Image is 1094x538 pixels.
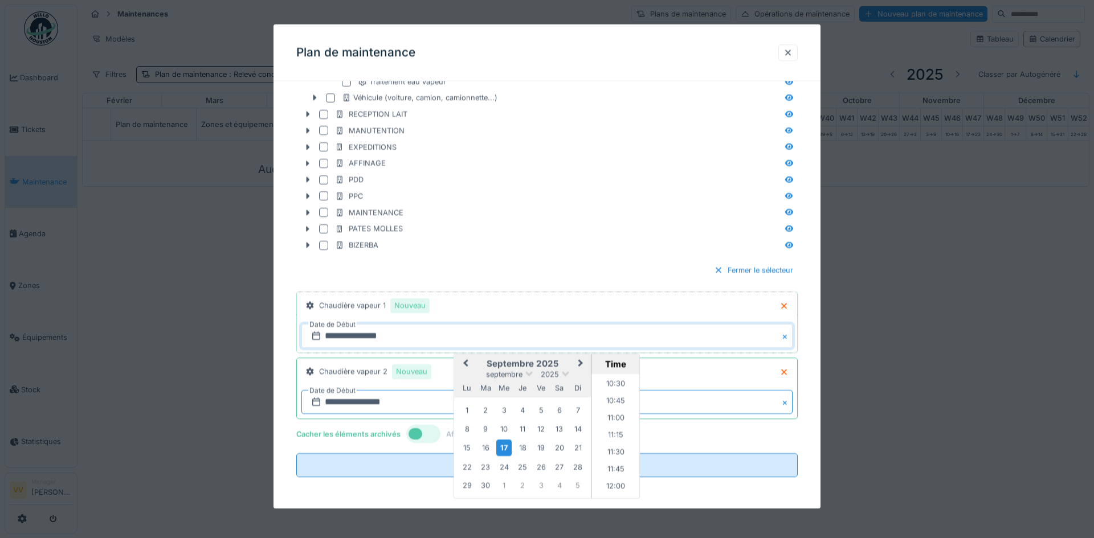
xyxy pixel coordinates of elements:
div: BIZERBA [335,240,378,250]
div: Nouveau [396,366,427,377]
li: 10:45 [591,393,640,410]
div: Choose mercredi 1 octobre 2025 [496,478,512,493]
div: Month septembre, 2025 [458,401,587,494]
div: Choose vendredi 19 septembre 2025 [533,440,549,455]
div: jeudi [515,380,530,396]
h3: Plan de maintenance [296,46,415,60]
div: Choose samedi 27 septembre 2025 [552,459,567,474]
div: Choose mardi 2 septembre 2025 [478,403,493,418]
li: 12:00 [591,479,640,496]
li: 11:45 [591,462,640,479]
div: mercredi [496,380,512,396]
span: 2025 [541,369,559,378]
ul: Time [591,374,640,498]
div: Choose jeudi 2 octobre 2025 [515,478,530,493]
div: RECEPTION LAIT [335,108,407,119]
div: Choose dimanche 5 octobre 2025 [570,478,586,493]
div: Choose lundi 8 septembre 2025 [459,421,475,436]
div: mardi [478,380,493,396]
div: Choose jeudi 18 septembre 2025 [515,440,530,455]
li: 10:30 [591,376,640,393]
div: Fermer le sélecteur [709,262,798,278]
button: Close [780,390,793,414]
div: Chaudière vapeur 1 [319,298,430,313]
div: Choose mardi 16 septembre 2025 [478,440,493,455]
div: Choose dimanche 7 septembre 2025 [570,403,586,418]
div: EXPEDITIONS [335,141,397,152]
div: Choose mercredi 3 septembre 2025 [496,403,512,418]
div: dimanche [570,380,586,396]
li: 11:30 [591,445,640,462]
span: septembre [486,369,522,378]
div: Chaudière vapeur 2 [319,364,431,379]
label: Date de Début [308,318,357,331]
label: Cacher les éléments archivés [296,428,401,439]
button: Previous Month [455,355,473,373]
div: lundi [459,380,475,396]
li: 11:00 [591,410,640,428]
div: Choose vendredi 26 septembre 2025 [533,459,549,474]
div: Choose dimanche 28 septembre 2025 [570,459,586,474]
h2: septembre 2025 [454,359,591,369]
div: Choose jeudi 11 septembre 2025 [515,421,530,436]
div: Choose samedi 6 septembre 2025 [552,403,567,418]
li: 12:15 [591,496,640,513]
div: MAINTENANCE [335,207,403,217]
div: Véhicule (voiture, camion, camionnette...) [342,92,497,103]
label: Date de Début [308,384,357,397]
div: Choose mardi 30 septembre 2025 [478,478,493,493]
div: PATES MOLLES [335,223,403,234]
div: Choose samedi 20 septembre 2025 [552,440,567,455]
div: Choose dimanche 21 septembre 2025 [570,440,586,455]
div: PPC [335,190,363,201]
div: Choose mercredi 17 septembre 2025 [496,440,512,456]
div: Choose dimanche 14 septembre 2025 [570,421,586,436]
div: vendredi [533,380,549,396]
div: Choose lundi 29 septembre 2025 [459,478,475,493]
div: MANUTENTION [335,125,405,135]
div: Choose mercredi 10 septembre 2025 [496,421,512,436]
div: Choose vendredi 3 octobre 2025 [533,478,549,493]
div: Choose jeudi 25 septembre 2025 [515,459,530,474]
label: Afficher les éléments archivés [446,428,553,439]
div: samedi [552,380,567,396]
div: Choose mercredi 24 septembre 2025 [496,459,512,474]
div: Choose samedi 13 septembre 2025 [552,421,567,436]
div: Choose mardi 9 septembre 2025 [478,421,493,436]
div: Choose jeudi 4 septembre 2025 [515,403,530,418]
div: PDD [335,174,364,185]
div: Time [594,359,636,369]
div: Choose vendredi 5 septembre 2025 [533,403,549,418]
li: 11:15 [591,428,640,445]
button: Next Month [573,355,591,373]
div: Choose samedi 4 octobre 2025 [552,478,567,493]
div: AFFINAGE [335,158,386,169]
div: Nouveau [394,300,426,311]
div: Choose mardi 23 septembre 2025 [478,459,493,474]
div: Choose lundi 22 septembre 2025 [459,459,475,474]
div: Choose lundi 15 septembre 2025 [459,440,475,455]
div: Choose lundi 1 septembre 2025 [459,403,475,418]
div: Choose vendredi 12 septembre 2025 [533,421,549,436]
div: Traitement eau vapeur [358,76,446,87]
button: Close [780,324,793,348]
